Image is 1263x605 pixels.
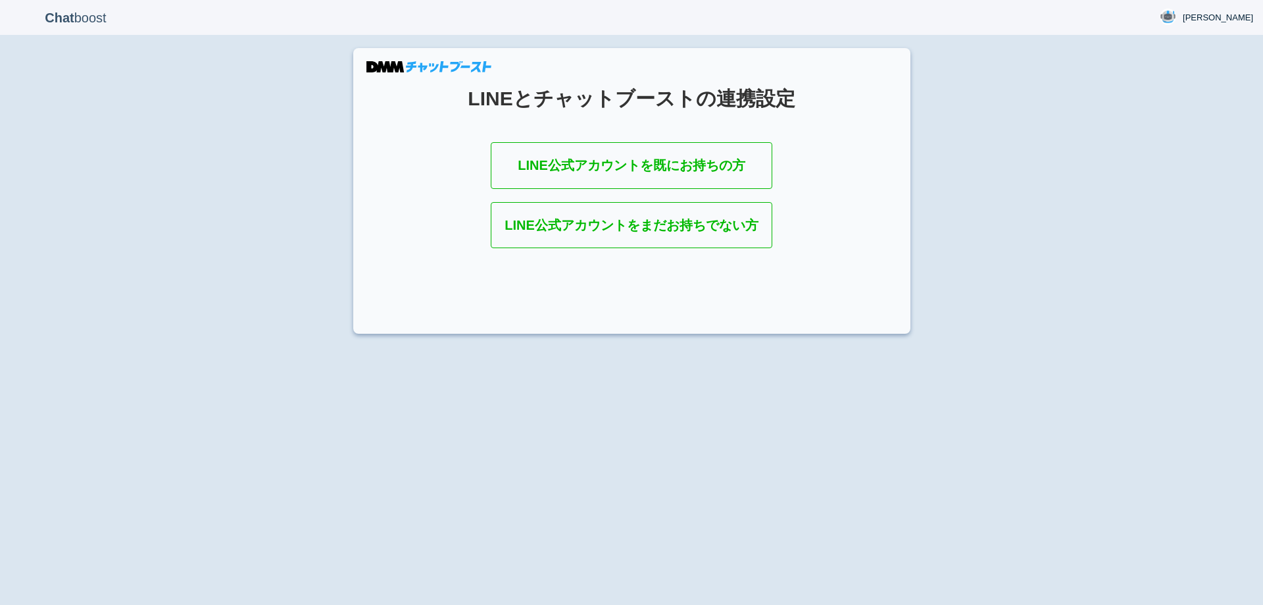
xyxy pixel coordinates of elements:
p: boost [10,1,141,34]
img: User Image [1160,9,1176,25]
span: [PERSON_NAME] [1183,11,1253,24]
h1: LINEとチャットブーストの連携設定 [386,88,878,109]
img: DMMチャットブースト [366,61,491,72]
a: LINE公式アカウントをまだお持ちでない方 [491,202,772,249]
b: Chat [45,11,74,25]
a: LINE公式アカウントを既にお持ちの方 [491,142,772,189]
